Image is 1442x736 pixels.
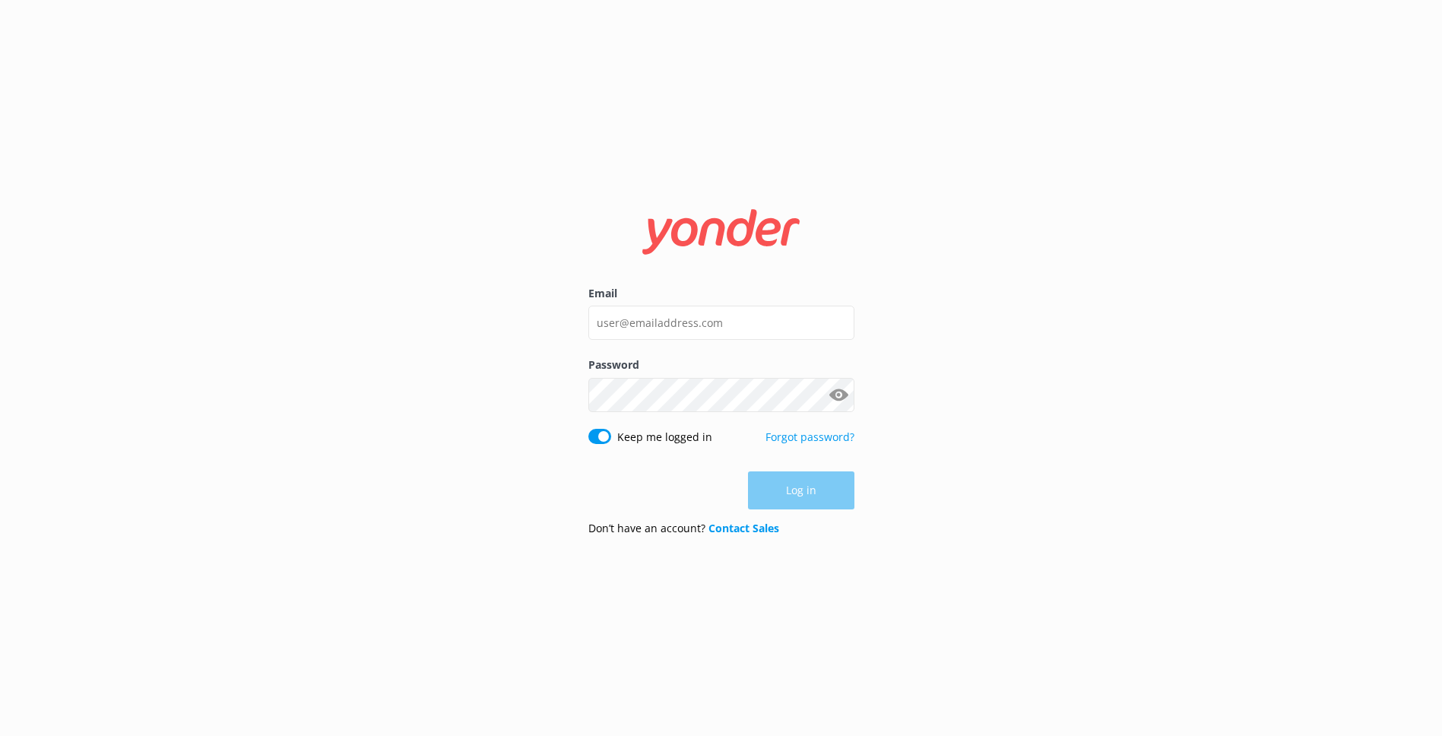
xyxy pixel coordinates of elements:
[765,430,854,444] a: Forgot password?
[588,306,854,340] input: user@emailaddress.com
[708,521,779,535] a: Contact Sales
[588,357,854,373] label: Password
[824,379,854,410] button: Show password
[617,429,712,446] label: Keep me logged in
[588,285,854,302] label: Email
[588,520,779,537] p: Don’t have an account?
